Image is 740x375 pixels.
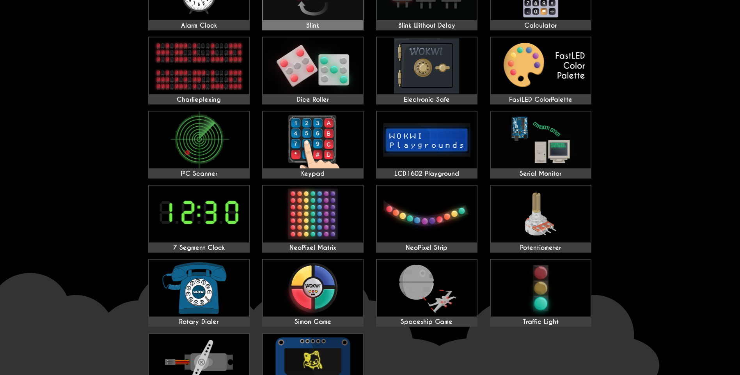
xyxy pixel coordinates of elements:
[263,170,363,178] div: Keypad
[262,259,364,327] a: Simon Game
[263,111,363,168] img: Keypad
[377,111,477,168] img: LCD1602 Playground
[148,259,250,327] a: Rotary Dialer
[377,170,477,178] div: LCD1602 Playground
[149,318,249,326] div: Rotary Dialer
[377,244,477,252] div: NeoPixel Strip
[377,22,477,30] div: Blink Without Delay
[149,170,249,178] div: I²C Scanner
[490,259,591,327] a: Traffic Light
[262,111,364,179] a: Keypad
[491,96,591,104] div: FastLED ColorPalette
[262,37,364,104] a: Dice Roller
[149,111,249,168] img: I²C Scanner
[376,37,477,104] a: Electronic Safe
[490,37,591,104] a: FastLED ColorPalette
[490,185,591,253] a: Potentiometer
[491,244,591,252] div: Potentiometer
[149,96,249,104] div: Charlieplexing
[491,111,591,168] img: Serial Monitor
[377,96,477,104] div: Electronic Safe
[376,185,477,253] a: NeoPixel Strip
[149,186,249,242] img: 7 Segment Clock
[376,111,477,179] a: LCD1602 Playground
[263,22,363,30] div: Blink
[149,244,249,252] div: 7 Segment Clock
[263,244,363,252] div: NeoPixel Matrix
[148,37,250,104] a: Charlieplexing
[377,37,477,94] img: Electronic Safe
[263,260,363,317] img: Simon Game
[491,170,591,178] div: Serial Monitor
[148,185,250,253] a: 7 Segment Clock
[491,318,591,326] div: Traffic Light
[491,22,591,30] div: Calculator
[263,186,363,242] img: NeoPixel Matrix
[376,259,477,327] a: Spaceship Game
[149,37,249,94] img: Charlieplexing
[148,111,250,179] a: I²C Scanner
[491,37,591,94] img: FastLED ColorPalette
[377,186,477,242] img: NeoPixel Strip
[491,186,591,242] img: Potentiometer
[263,96,363,104] div: Dice Roller
[491,260,591,317] img: Traffic Light
[263,318,363,326] div: Simon Game
[377,318,477,326] div: Spaceship Game
[263,37,363,94] img: Dice Roller
[262,185,364,253] a: NeoPixel Matrix
[149,22,249,30] div: Alarm Clock
[377,260,477,317] img: Spaceship Game
[490,111,591,179] a: Serial Monitor
[149,260,249,317] img: Rotary Dialer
